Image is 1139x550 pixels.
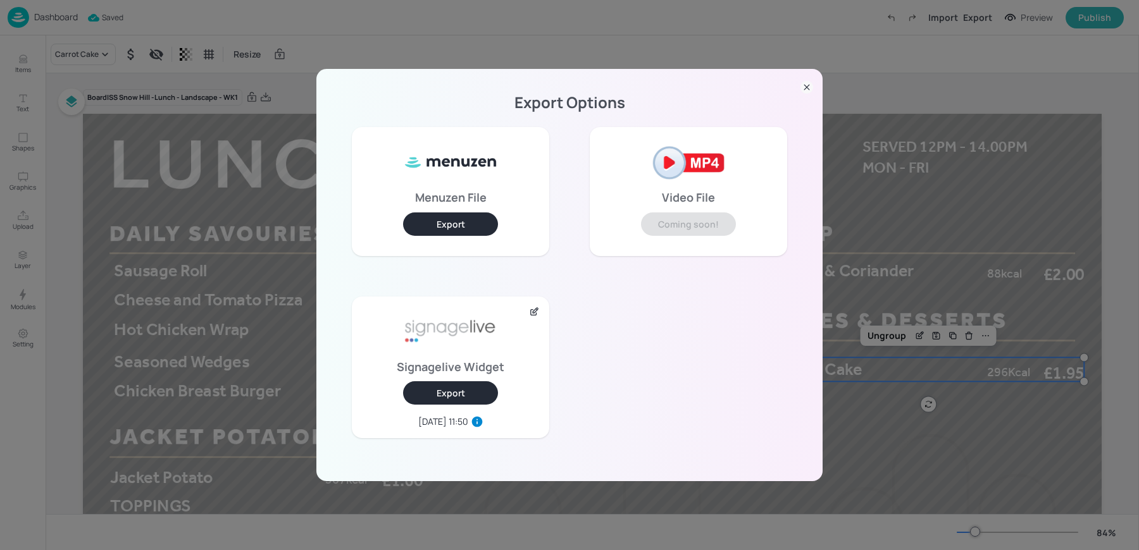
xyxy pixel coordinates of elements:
p: Export Options [332,98,807,107]
img: signage-live-aafa7296.png [403,307,498,357]
p: Video File [662,193,715,202]
img: mp4-2af2121e.png [641,137,736,188]
img: ml8WC8f0XxQ8HKVnnVUe7f5Gv1vbApsJzyFa2MjOoB8SUy3kBkfteYo5TIAmtfcjWXsj8oHYkuYqrJRUn+qckOrNdzmSzIzkA... [403,137,498,188]
div: [DATE] 11:50 [418,415,468,428]
svg: Last export widget in this device [471,415,483,428]
button: Export [403,381,498,405]
p: Signagelive Widget [397,362,504,371]
button: Export [403,212,498,236]
p: Menuzen File [415,193,487,202]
